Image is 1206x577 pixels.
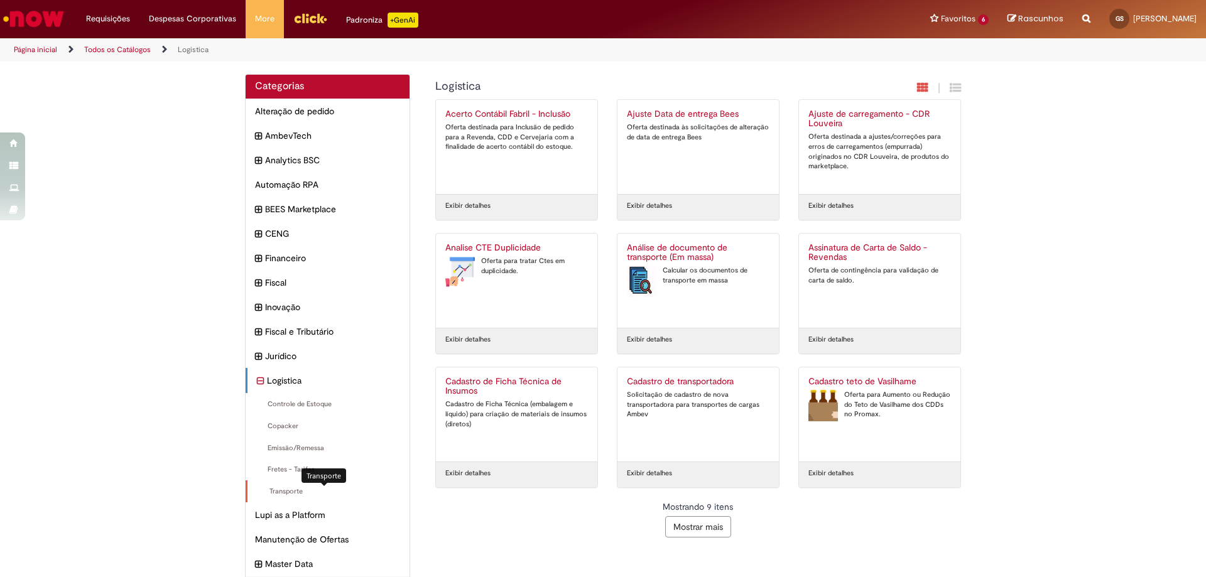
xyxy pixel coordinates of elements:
div: Alteração de pedido [246,99,410,124]
h2: Ajuste Data de entrega Bees [627,109,769,119]
span: AmbevTech [265,129,400,142]
i: expandir categoria Master Data [255,558,262,571]
a: Cadastro de Ficha Técnica de Insumos Cadastro de Ficha Técnica (embalagem e líquido) para criação... [436,367,597,461]
div: Oferta destinada para Inclusão de pedido para a Revenda, CDD e Cervejaria com a finalidade de ace... [445,122,588,152]
span: 6 [978,14,989,25]
h2: Assinatura de Carta de Saldo - Revendas [808,243,951,263]
div: recolher categoria Logistica Logistica [246,368,410,393]
a: Exibir detalhes [445,201,491,211]
span: More [255,13,274,25]
div: expandir categoria Master Data Master Data [246,551,410,576]
span: Emissão/Remessa [255,443,400,453]
h2: Ajuste de carregamento - CDR Louveira [808,109,951,129]
span: Automação RPA [255,178,400,191]
i: expandir categoria BEES Marketplace [255,203,262,217]
div: Oferta para tratar Ctes em duplicidade. [445,256,588,276]
i: expandir categoria AmbevTech [255,129,262,143]
span: CENG [265,227,400,240]
h2: Cadastro teto de Vasilhame [808,377,951,387]
i: recolher categoria Logistica [257,374,264,388]
div: Controle de Estoque [246,393,410,416]
div: expandir categoria Financeiro Financeiro [246,245,410,271]
span: Jurídico [265,350,400,362]
div: expandir categoria Analytics BSC Analytics BSC [246,148,410,173]
i: expandir categoria Analytics BSC [255,154,262,168]
div: Transporte [246,480,410,503]
div: expandir categoria AmbevTech AmbevTech [246,123,410,148]
div: Oferta para Aumento ou Redução do Teto de Vasilhame dos CDDs no Promax. [808,390,951,419]
a: Exibir detalhes [808,335,854,345]
a: Exibir detalhes [627,468,672,478]
i: expandir categoria Inovação [255,301,262,315]
span: Transporte [257,487,400,497]
h2: Acerto Contábil Fabril - Inclusão [445,109,588,119]
div: Mostrando 9 itens [435,500,962,513]
a: Página inicial [14,45,57,55]
img: ServiceNow [1,6,66,31]
div: expandir categoria Inovação Inovação [246,294,410,320]
span: Analytics BSC [265,154,400,166]
div: Cadastro de Ficha Técnica (embalagem e líquido) para criação de materiais de insumos (diretos) [445,399,588,429]
i: Exibição de grade [950,82,961,94]
div: Padroniza [346,13,418,28]
ul: Logistica subcategorias [246,393,410,503]
a: Exibir detalhes [808,468,854,478]
span: | [938,81,940,95]
div: Emissão/Remessa [246,437,410,460]
div: Oferta destinada às solicitações de alteração de data de entrega Bees [627,122,769,142]
a: Exibir detalhes [808,201,854,211]
div: Fretes - Tarifas [246,458,410,481]
span: Logistica [267,374,400,387]
i: expandir categoria Financeiro [255,252,262,266]
span: Fiscal e Tributário [265,325,400,338]
a: Exibir detalhes [445,335,491,345]
span: Rascunhos [1018,13,1063,24]
div: Oferta de contingência para validação de carta de saldo. [808,266,951,285]
i: expandir categoria Fiscal [255,276,262,290]
span: Financeiro [265,252,400,264]
img: Cadastro teto de Vasilhame [808,390,838,421]
span: Requisições [86,13,130,25]
span: Manutenção de Ofertas [255,533,400,546]
img: Análise de documento de transporte (Em massa) [627,266,656,297]
button: Mostrar mais [665,516,731,537]
p: +GenAi [388,13,418,28]
a: Cadastro teto de Vasilhame Cadastro teto de Vasilhame Oferta para Aumento ou Redução do Teto de V... [799,367,960,461]
img: Analise CTE Duplicidade [445,256,475,288]
span: BEES Marketplace [265,203,400,215]
a: Ajuste Data de entrega Bees Oferta destinada às solicitações de alteração de data de entrega Bees [617,100,779,194]
span: Fiscal [265,276,400,289]
a: Analise CTE Duplicidade Analise CTE Duplicidade Oferta para tratar Ctes em duplicidade. [436,234,597,328]
span: Lupi as a Platform [255,509,400,521]
a: Rascunhos [1008,13,1063,25]
a: Ajuste de carregamento - CDR Louveira Oferta destinada a ajustes/correções para erros de carregam... [799,100,960,194]
h2: Categorias [255,81,400,92]
div: expandir categoria BEES Marketplace BEES Marketplace [246,197,410,222]
div: Lupi as a Platform [246,502,410,527]
a: Exibir detalhes [627,201,672,211]
a: Cadastro de transportadora Solicitação de cadastro de nova transportadora para transportes de car... [617,367,779,461]
i: Exibição em cartão [917,82,928,94]
i: expandir categoria CENG [255,227,262,241]
a: Logistica [178,45,209,55]
ul: Trilhas de página [9,38,795,62]
i: expandir categoria Fiscal e Tributário [255,325,262,339]
div: expandir categoria Jurídico Jurídico [246,343,410,369]
ul: Categorias [246,99,410,576]
i: expandir categoria Jurídico [255,350,262,364]
div: Manutenção de Ofertas [246,527,410,552]
div: Calcular os documentos de transporte em massa [627,266,769,285]
div: Oferta destinada a ajustes/correções para erros de carregamentos (empurrada) originados no CDR Lo... [808,132,951,171]
div: Solicitação de cadastro de nova transportadora para transportes de cargas Ambev [627,390,769,419]
a: Assinatura de Carta de Saldo - Revendas Oferta de contingência para validação de carta de saldo. [799,234,960,328]
h2: Cadastro de transportadora [627,377,769,387]
div: Transporte [301,468,346,483]
h2: Cadastro de Ficha Técnica de Insumos [445,377,588,397]
span: Despesas Corporativas [149,13,236,25]
span: Controle de Estoque [255,399,400,409]
div: expandir categoria CENG CENG [246,221,410,246]
div: expandir categoria Fiscal Fiscal [246,270,410,295]
span: Fretes - Tarifas [255,465,400,475]
span: Favoritos [941,13,975,25]
h1: {"description":null,"title":"Logistica"} Categoria [435,80,825,93]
